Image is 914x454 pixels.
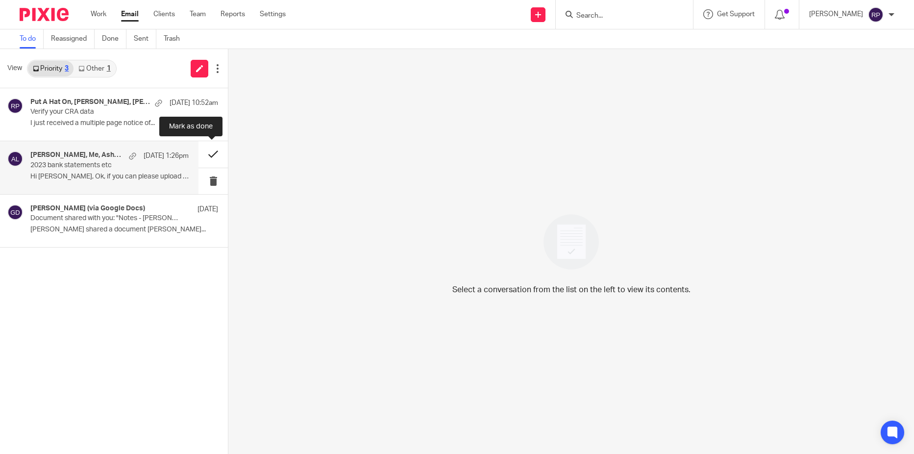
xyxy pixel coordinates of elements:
[198,204,218,214] p: [DATE]
[7,63,22,74] span: View
[30,173,189,181] p: Hi [PERSON_NAME], Ok, if you can please upload all...
[7,204,23,220] img: svg%3E
[144,151,189,161] p: [DATE] 1:26pm
[102,29,126,49] a: Done
[537,208,605,276] img: image
[190,9,206,19] a: Team
[868,7,884,23] img: svg%3E
[134,29,156,49] a: Sent
[30,151,124,159] h4: [PERSON_NAME], Me, Ashya, Inner wolf jewelry, [PERSON_NAME]
[20,8,69,21] img: Pixie
[20,29,44,49] a: To do
[575,12,664,21] input: Search
[91,9,106,19] a: Work
[7,98,23,114] img: svg%3E
[65,65,69,72] div: 3
[809,9,863,19] p: [PERSON_NAME]
[121,9,139,19] a: Email
[30,119,218,127] p: I just received a multiple page notice of...
[51,29,95,49] a: Reassigned
[107,65,111,72] div: 1
[221,9,245,19] a: Reports
[30,204,145,213] h4: [PERSON_NAME] (via Google Docs)
[30,226,218,234] p: [PERSON_NAME] shared a document [PERSON_NAME]...
[30,98,150,106] h4: Put A Hat On, [PERSON_NAME], [PERSON_NAME], Me, [PERSON_NAME]
[164,29,187,49] a: Trash
[260,9,286,19] a: Settings
[7,151,23,167] img: svg%3E
[74,61,115,76] a: Other1
[30,161,157,170] p: 2023 bank statements etc
[717,11,755,18] span: Get Support
[30,108,181,116] p: Verify your CRA data
[452,284,691,296] p: Select a conversation from the list on the left to view its contents.
[153,9,175,19] a: Clients
[30,214,181,223] p: Document shared with you: "Notes - [PERSON_NAME] and [PERSON_NAME]"
[170,98,218,108] p: [DATE] 10:52am
[28,61,74,76] a: Priority3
